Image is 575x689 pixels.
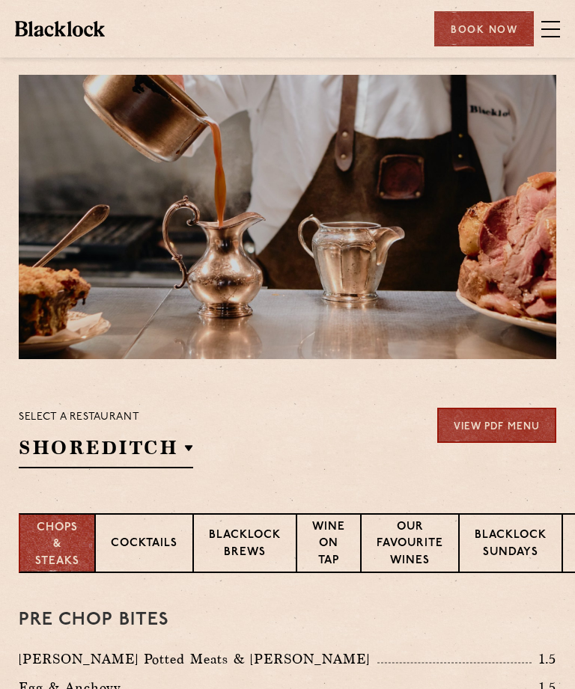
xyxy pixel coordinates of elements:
[312,519,345,572] p: Wine on Tap
[15,21,105,36] img: BL_Textured_Logo-footer-cropped.svg
[437,408,556,443] a: View PDF Menu
[532,649,557,669] p: 1.5
[209,527,281,563] p: Blacklock Brews
[19,649,377,670] p: [PERSON_NAME] Potted Meats & [PERSON_NAME]
[19,408,193,427] p: Select a restaurant
[19,610,556,630] h3: Pre Chop Bites
[475,527,547,563] p: Blacklock Sundays
[434,11,534,46] div: Book Now
[377,519,443,572] p: Our favourite wines
[19,435,193,468] h2: Shoreditch
[111,536,177,554] p: Cocktails
[35,520,79,571] p: Chops & Steaks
